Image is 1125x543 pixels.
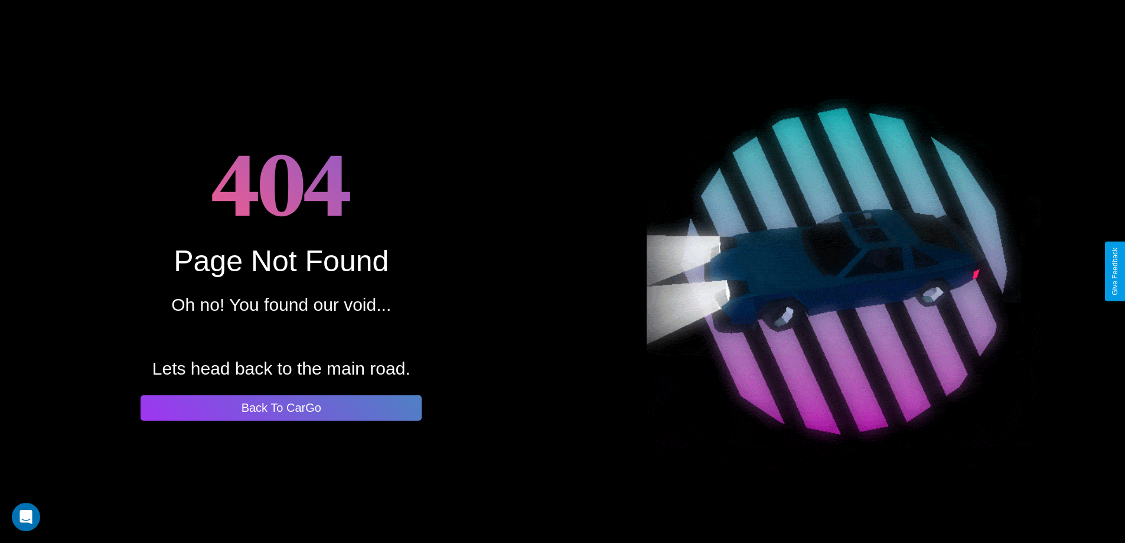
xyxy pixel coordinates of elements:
[647,74,1041,469] img: spinning car
[211,123,351,244] h1: 404
[141,395,422,421] button: Back To CarGo
[174,244,389,278] div: Page Not Found
[1111,248,1119,295] div: Give Feedback
[152,289,410,385] p: Oh no! You found our void... Lets head back to the main road.
[12,503,40,531] div: Open Intercom Messenger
